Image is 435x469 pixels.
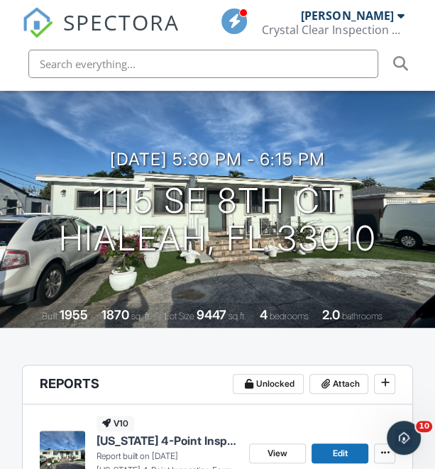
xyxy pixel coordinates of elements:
span: bedrooms [270,311,309,321]
img: The Best Home Inspection Software - Spectora [22,7,53,38]
span: sq.ft. [228,311,246,321]
div: 1870 [101,307,129,322]
input: Search everything... [28,50,378,78]
span: SPECTORA [63,7,180,37]
span: 10 [416,421,432,432]
span: Built [42,311,57,321]
div: 4 [260,307,268,322]
a: SPECTORA [22,19,180,49]
span: Lot Size [165,311,194,321]
div: 2.0 [322,307,340,322]
div: Crystal Clear Inspection Services [262,23,404,37]
h1: 1115 SE 8th Ct Hialeah, FL 33010 [59,182,377,258]
div: 9447 [197,307,226,322]
h3: [DATE] 5:30 pm - 6:15 pm [110,150,325,169]
iframe: Intercom live chat [387,421,421,455]
span: bathrooms [342,311,382,321]
span: sq. ft. [131,311,151,321]
div: [PERSON_NAME] [301,9,393,23]
div: 1955 [60,307,88,322]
